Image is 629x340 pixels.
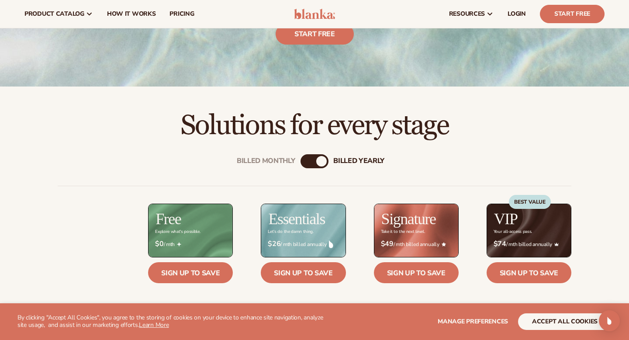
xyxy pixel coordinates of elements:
[494,240,506,248] strong: $74
[58,302,88,318] span: Discounts
[268,229,313,234] div: Let’s do the damn thing.
[329,240,333,248] img: drop.png
[24,10,84,17] span: product catalog
[333,157,384,166] div: billed Yearly
[261,204,345,257] img: Essentials_BG_9050f826-5aa9-47d9-a362-757b82c62641.jpg
[294,9,335,19] img: logo
[381,240,394,248] strong: $49
[487,262,571,283] a: Sign up to save
[498,302,560,318] span: 15% off all products
[442,242,446,246] img: Star_6.png
[518,313,612,330] button: accept all cookies
[374,262,459,283] a: Sign up to save
[237,157,295,166] div: Billed Monthly
[438,317,508,326] span: Manage preferences
[155,240,226,248] span: / mth
[156,211,181,227] h2: Free
[149,204,232,257] img: free_bg.png
[381,240,452,248] span: / mth billed annually
[261,262,346,283] a: Sign up to save
[268,211,325,227] h2: Essentials
[17,314,328,329] p: By clicking "Accept All Cookies", you agree to the storing of cookies on your device to enhance s...
[509,195,551,209] div: BEST VALUE
[139,321,169,329] a: Learn More
[155,240,163,248] strong: $0
[438,313,508,330] button: Manage preferences
[385,302,447,318] span: 10% off all products
[449,10,485,17] span: resources
[169,10,194,17] span: pricing
[148,262,233,283] a: Sign up to save
[487,204,571,257] img: VIP_BG_199964bd-3653-43bc-8a67-789d2d7717b9.jpg
[275,302,332,318] span: 5% off all products
[540,5,605,23] a: Start Free
[381,211,436,227] h2: Signature
[494,211,518,227] h2: VIP
[107,10,156,17] span: How It Works
[189,302,192,318] span: -
[599,310,620,331] div: Open Intercom Messenger
[508,10,526,17] span: LOGIN
[381,229,425,234] div: Take it to the next level.
[268,240,339,248] span: / mth billed annually
[268,240,280,248] strong: $26
[554,242,559,246] img: Crown_2d87c031-1b5a-4345-8312-a4356ddcde98.png
[177,242,181,246] img: Free_Icon_bb6e7c7e-73f8-44bd-8ed0-223ea0fc522e.png
[24,111,605,140] h2: Solutions for every stage
[494,229,532,234] div: Your all-access pass.
[276,24,354,45] a: Start free
[155,229,200,234] div: Explore what's possible.
[494,240,564,248] span: / mth billed annually
[374,204,458,257] img: Signature_BG_eeb718c8-65ac-49e3-a4e5-327c6aa73146.jpg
